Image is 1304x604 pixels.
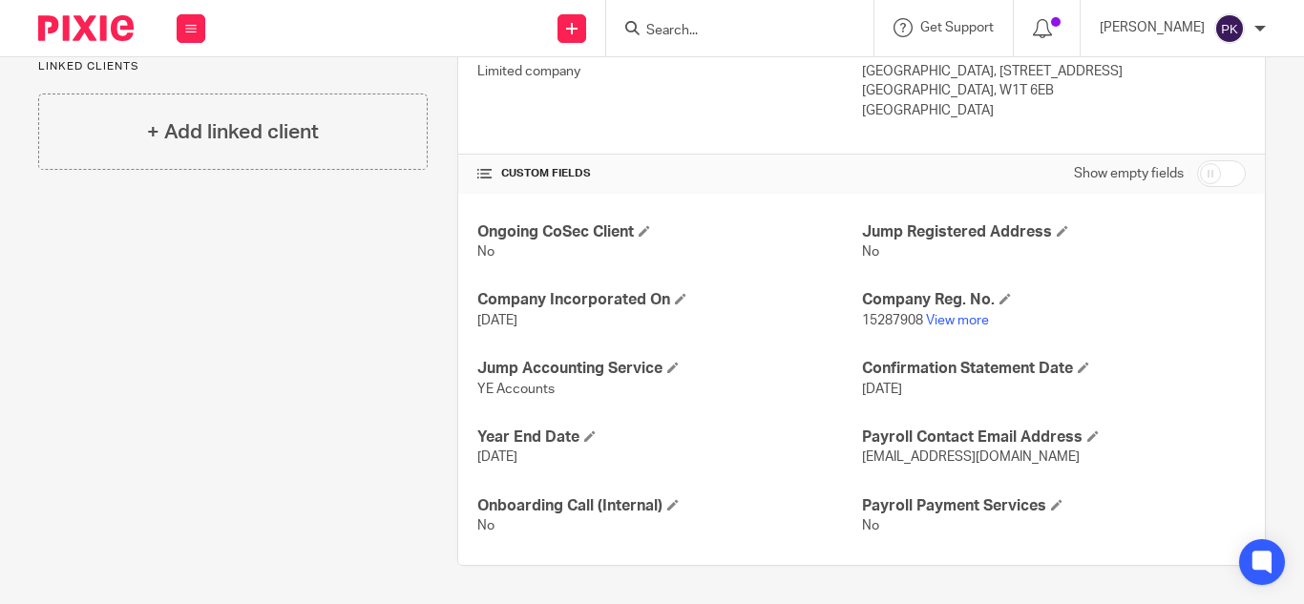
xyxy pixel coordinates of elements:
img: svg%3E [1214,13,1245,44]
p: [GEOGRAPHIC_DATA] [862,101,1246,120]
p: Limited company [477,62,861,81]
h4: Onboarding Call (Internal) [477,496,861,516]
h4: + Add linked client [147,117,319,147]
h4: Jump Accounting Service [477,359,861,379]
h4: Payroll Contact Email Address [862,427,1246,448]
h4: Confirmation Statement Date [862,359,1246,379]
span: [DATE] [862,383,902,396]
span: [DATE] [477,450,517,464]
img: Pixie [38,15,134,41]
p: [PERSON_NAME] [1100,18,1205,37]
h4: CUSTOM FIELDS [477,166,861,181]
span: No [862,519,879,532]
h4: Ongoing CoSec Client [477,222,861,242]
span: [DATE] [477,314,517,327]
label: Show empty fields [1074,164,1184,183]
span: 15287908 [862,314,923,327]
h4: Year End Date [477,427,861,448]
input: Search [644,23,816,40]
a: View more [926,314,989,327]
p: Linked clients [38,59,428,74]
p: [GEOGRAPHIC_DATA], W1T 6EB [862,81,1246,100]
span: [EMAIL_ADDRESS][DOMAIN_NAME] [862,450,1080,464]
h4: Jump Registered Address [862,222,1246,242]
span: YE Accounts [477,383,555,396]
span: No [477,245,494,259]
span: Get Support [920,21,994,34]
h4: Company Reg. No. [862,290,1246,310]
h4: Company Incorporated On [477,290,861,310]
p: [GEOGRAPHIC_DATA], [STREET_ADDRESS] [862,62,1246,81]
h4: Payroll Payment Services [862,496,1246,516]
span: No [477,519,494,532]
span: No [862,245,879,259]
